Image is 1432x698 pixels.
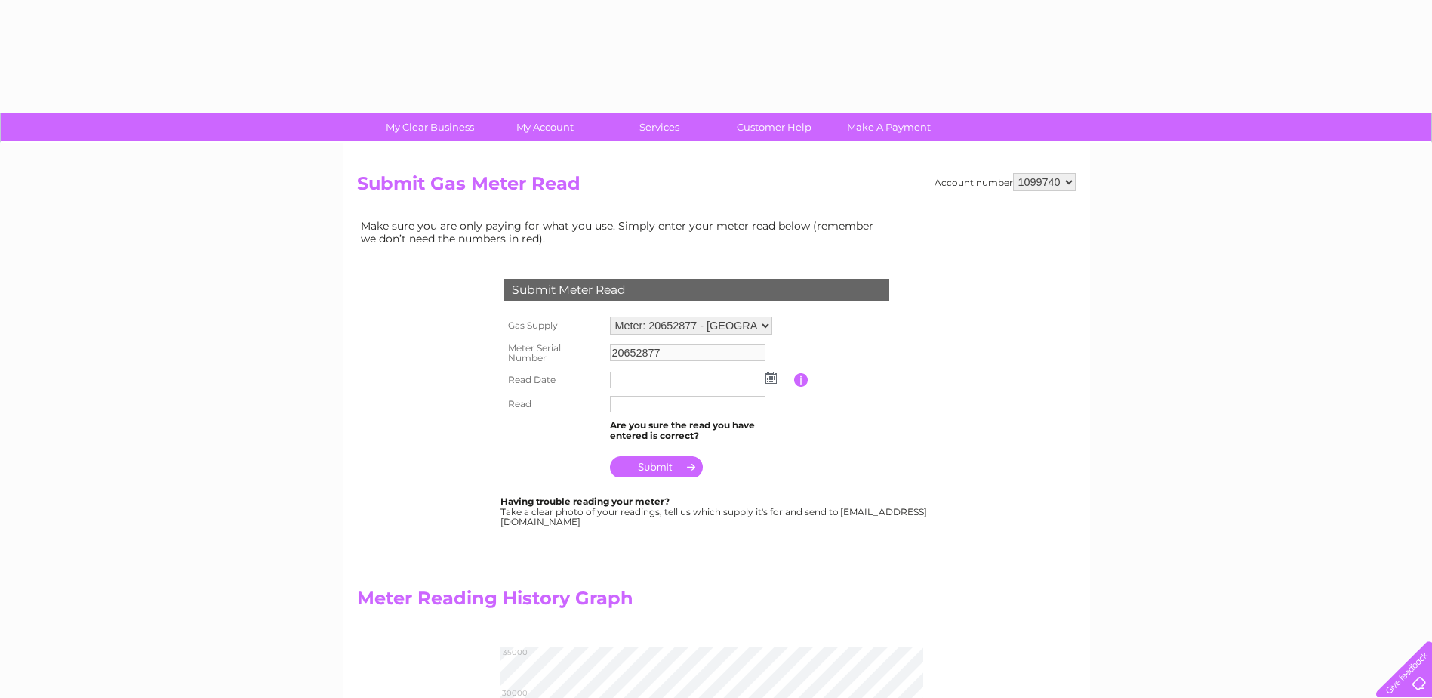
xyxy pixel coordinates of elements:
b: Having trouble reading your meter? [500,496,670,507]
th: Gas Supply [500,313,606,338]
div: Account number [935,173,1076,191]
td: Are you sure the read you have entered is correct? [606,416,794,445]
a: Services [597,113,722,141]
td: Make sure you are only paying for what you use. Simply enter your meter read below (remember we d... [357,216,885,248]
input: Submit [610,456,703,477]
a: My Account [482,113,607,141]
a: Customer Help [712,113,836,141]
img: ... [765,372,777,384]
th: Read [500,392,606,416]
a: Make A Payment [827,113,951,141]
a: My Clear Business [368,113,492,141]
div: Submit Meter Read [504,279,889,301]
th: Read Date [500,368,606,392]
th: Meter Serial Number [500,338,606,369]
h2: Meter Reading History Graph [357,588,885,616]
input: Information [794,373,808,387]
div: Take a clear photo of your readings, tell us which supply it's for and send to [EMAIL_ADDRESS][DO... [500,496,929,527]
h2: Submit Gas Meter Read [357,173,1076,202]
